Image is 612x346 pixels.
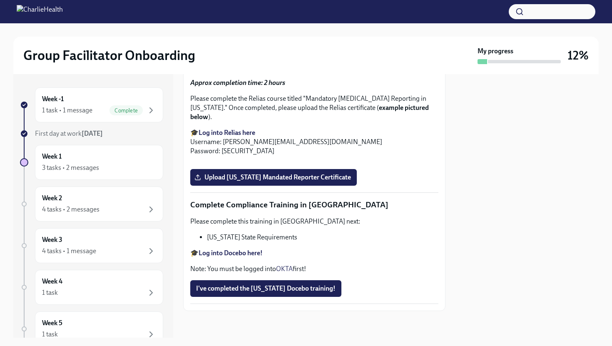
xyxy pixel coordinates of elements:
[42,205,100,214] div: 4 tasks • 2 messages
[20,87,163,122] a: Week -11 task • 1 messageComplete
[42,235,62,244] h6: Week 3
[17,5,63,18] img: CharlieHealth
[199,249,263,257] a: Log into Docebo here!
[190,199,438,210] p: Complete Compliance Training in [GEOGRAPHIC_DATA]
[42,277,62,286] h6: Week 4
[42,288,58,297] div: 1 task
[42,152,62,161] h6: Week 1
[190,79,285,87] strong: Approx completion time: 2 hours
[567,48,589,63] h3: 12%
[20,228,163,263] a: Week 34 tasks • 1 message
[42,95,64,104] h6: Week -1
[42,163,99,172] div: 3 tasks • 2 messages
[190,128,438,156] p: 🎓 Username: [PERSON_NAME][EMAIL_ADDRESS][DOMAIN_NAME] Password: [SECURITY_DATA]
[20,270,163,305] a: Week 41 task
[190,280,341,297] button: I've completed the [US_STATE] Docebo training!
[42,194,62,203] h6: Week 2
[42,106,92,115] div: 1 task • 1 message
[20,145,163,180] a: Week 13 tasks • 2 messages
[190,94,438,122] p: Please complete the Relias course titled "Mandatory [MEDICAL_DATA] Reporting in [US_STATE]." Once...
[23,47,195,64] h2: Group Facilitator Onboarding
[109,107,143,114] span: Complete
[478,47,513,56] strong: My progress
[190,169,357,186] label: Upload [US_STATE] Mandated Reporter Certificate
[199,129,255,137] a: Log into Relias here
[196,173,351,182] span: Upload [US_STATE] Mandated Reporter Certificate
[20,129,163,138] a: First day at work[DATE]
[82,129,103,137] strong: [DATE]
[20,187,163,222] a: Week 24 tasks • 2 messages
[190,249,438,258] p: 🎓
[190,264,438,274] p: Note: You must be logged into first!
[35,129,103,137] span: First day at work
[276,265,293,273] a: OKTA
[42,246,96,256] div: 4 tasks • 1 message
[207,233,438,242] li: [US_STATE] State Requirements
[42,330,58,339] div: 1 task
[190,217,438,226] p: Please complete this training in [GEOGRAPHIC_DATA] next:
[42,319,62,328] h6: Week 5
[196,284,336,293] span: I've completed the [US_STATE] Docebo training!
